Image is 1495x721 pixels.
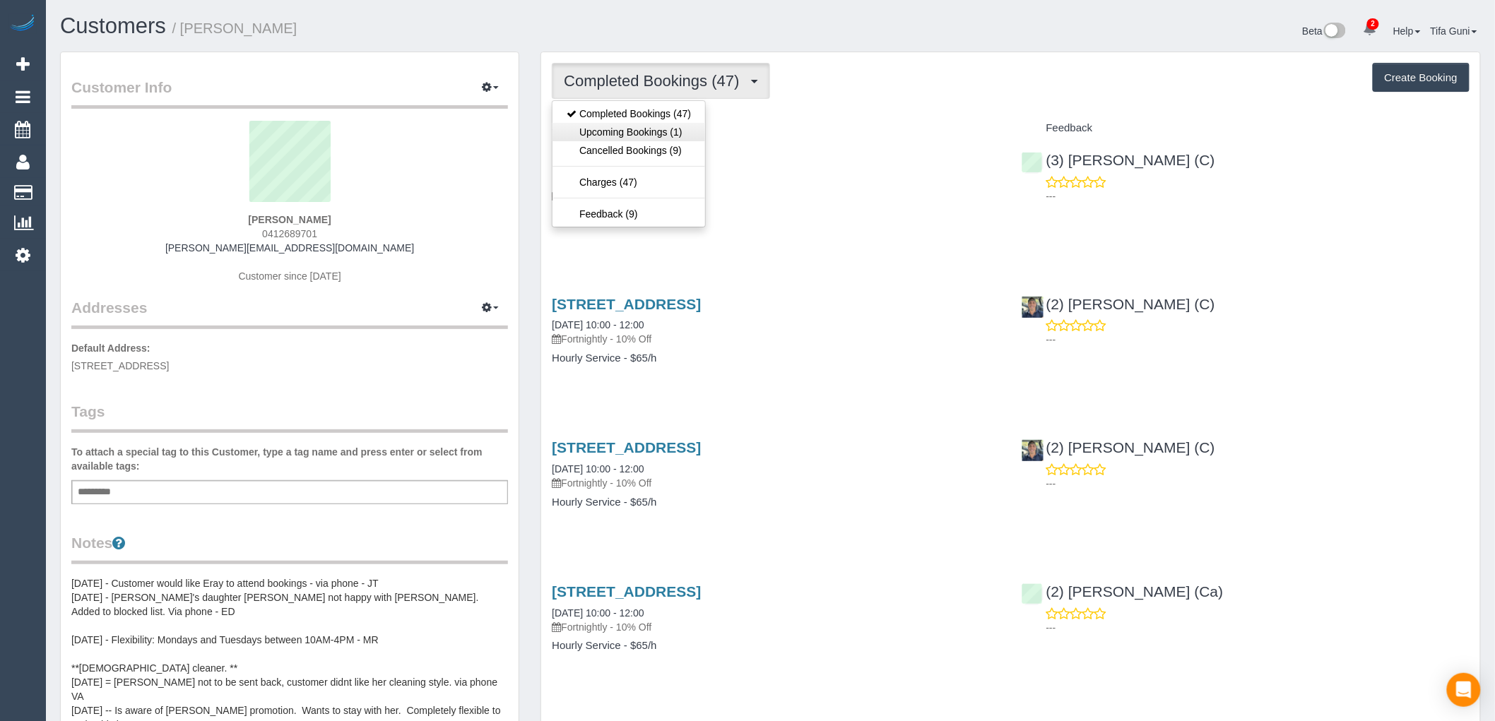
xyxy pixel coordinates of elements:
a: Beta [1302,25,1346,37]
small: / [PERSON_NAME] [172,20,297,36]
label: To attach a special tag to this Customer, type a tag name and press enter or select from availabl... [71,445,508,473]
h4: Hourly Service - $65/h [552,352,1000,364]
h4: Feedback [1022,122,1470,134]
p: Fortnightly - 10% Off [552,332,1000,346]
span: 2 [1367,18,1379,30]
p: Fortnightly - 10% Off [552,189,1000,203]
span: Completed Bookings (47) [564,72,746,90]
img: (2) Eray Mertturk (C) [1022,440,1044,461]
a: (2) [PERSON_NAME] (C) [1022,296,1215,312]
h4: Hourly Service - $65/h [552,640,1000,652]
div: Open Intercom Messenger [1447,673,1481,707]
img: Automaid Logo [8,14,37,34]
a: Feedback (9) [552,205,705,223]
label: Default Address: [71,341,150,355]
a: Charges (47) [552,173,705,191]
a: 2 [1356,14,1383,45]
a: Help [1393,25,1421,37]
p: Fortnightly - 10% Off [552,620,1000,634]
a: [DATE] 10:00 - 12:00 [552,607,644,619]
button: Completed Bookings (47) [552,63,769,99]
a: (2) [PERSON_NAME] (Ca) [1022,583,1224,600]
a: [STREET_ADDRESS] [552,583,701,600]
h4: Hourly Service - $65/h [552,208,1000,220]
img: (2) Eray Mertturk (C) [1022,297,1044,318]
a: Upcoming Bookings (1) [552,123,705,141]
strong: [PERSON_NAME] [248,214,331,225]
a: Customers [60,13,166,38]
p: --- [1046,477,1470,491]
legend: Tags [71,401,508,433]
p: --- [1046,621,1470,635]
a: [DATE] 10:00 - 12:00 [552,463,644,475]
a: (3) [PERSON_NAME] (C) [1022,152,1215,168]
legend: Customer Info [71,77,508,109]
img: New interface [1323,23,1346,41]
a: Tifa Guni [1431,25,1477,37]
a: [DATE] 10:00 - 12:00 [552,319,644,330]
a: [STREET_ADDRESS] [552,296,701,312]
a: Completed Bookings (47) [552,105,705,123]
legend: Notes [71,532,508,564]
p: --- [1046,189,1470,203]
h4: Hourly Service - $65/h [552,496,1000,508]
span: Customer since [DATE] [239,270,341,282]
span: [STREET_ADDRESS] [71,360,169,371]
p: Fortnightly - 10% Off [552,476,1000,490]
p: --- [1046,333,1470,347]
a: [PERSON_NAME][EMAIL_ADDRESS][DOMAIN_NAME] [165,242,414,254]
button: Create Booking [1373,63,1470,93]
span: 0412689701 [262,228,317,239]
a: Cancelled Bookings (9) [552,141,705,160]
h4: Service [552,122,1000,134]
a: (2) [PERSON_NAME] (C) [1022,439,1215,455]
a: [STREET_ADDRESS] [552,439,701,455]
